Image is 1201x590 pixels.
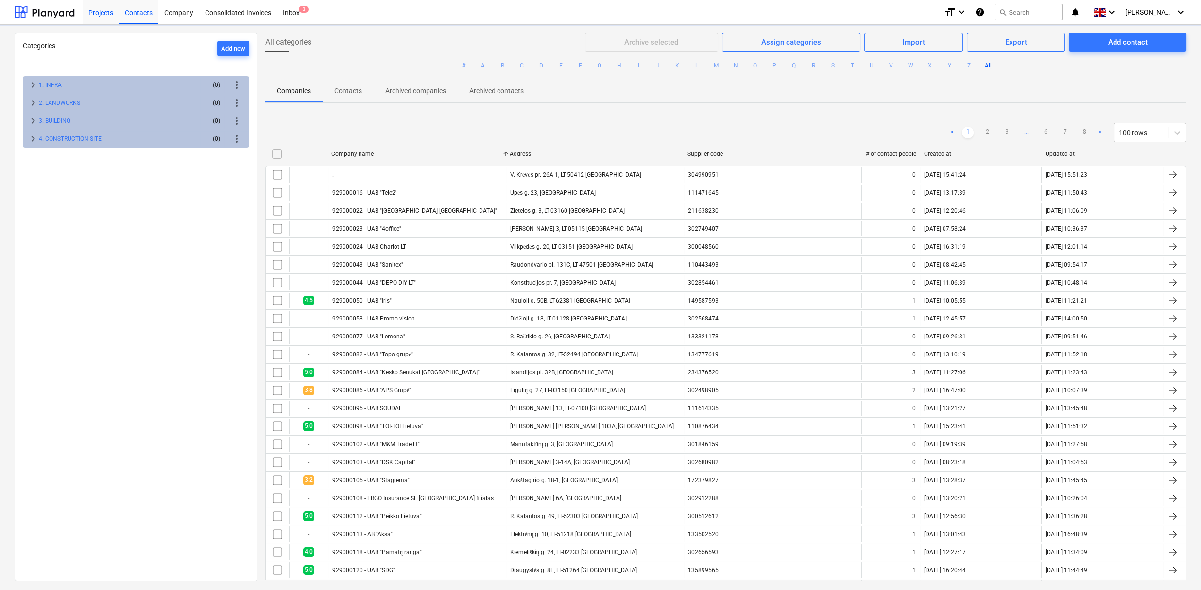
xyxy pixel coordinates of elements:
[1046,549,1087,556] div: [DATE] 11:34:09
[944,60,955,71] button: Y
[912,297,916,304] div: 1
[967,33,1065,52] button: Export
[688,567,719,573] div: 135899565
[688,477,719,484] div: 172379827
[510,315,627,322] div: Didžioji g. 18, LT-01128 [GEOGRAPHIC_DATA]
[303,475,314,485] span: 3.2
[912,279,916,286] div: 0
[204,95,220,111] div: (0)
[332,495,494,502] div: 929000108 - ERGO Insurance SE [GEOGRAPHIC_DATA] filialas
[1046,261,1087,268] div: [DATE] 09:54:17
[652,60,664,71] button: J
[1108,36,1148,49] div: Add contact
[332,297,392,304] div: 929000050 - UAB "Iris"
[924,387,966,394] div: [DATE] 16:47:00
[963,60,975,71] button: Z
[469,86,524,96] p: Archived contacts
[332,261,403,268] div: 929000043 - UAB "Sanitex"
[334,86,362,96] p: Contacts
[688,405,719,412] div: 111614335
[924,225,966,232] div: [DATE] 07:58:24
[39,115,70,127] button: 3. BUILDING
[510,225,642,232] div: [PERSON_NAME] 3, LT-05115 [GEOGRAPHIC_DATA]
[912,369,916,376] div: 3
[510,531,631,538] div: Elektrėnų g. 10, LT-51218 [GEOGRAPHIC_DATA]
[1046,477,1087,484] div: [DATE] 11:45:45
[912,567,916,573] div: 1
[510,279,616,286] div: Konstitucijos pr. 7, [GEOGRAPHIC_DATA]
[277,86,311,96] p: Companies
[510,333,610,340] div: S. Raštikio g. 26, [GEOGRAPHIC_DATA]
[788,60,800,71] button: Q
[303,368,314,377] span: 5.0
[1152,543,1201,590] div: Chat Widget
[332,387,411,394] div: 929000086 - UAB "APS Grupė"
[924,315,966,322] div: [DATE] 12:45:57
[912,207,916,214] div: 0
[924,441,966,448] div: [DATE] 09:19:39
[1046,189,1087,196] div: [DATE] 11:50:43
[510,459,630,466] div: [PERSON_NAME] 3-14A, [GEOGRAPHIC_DATA]
[510,207,625,214] div: Zietelos g. 3, LT-03160 [GEOGRAPHIC_DATA]
[332,333,405,340] div: 929000077 - UAB "Lemona"
[688,171,719,178] div: 304990951
[510,297,630,304] div: Naujoji g. 50B, LT-62381 [GEOGRAPHIC_DATA]
[332,531,393,538] div: 929000113 - AB "Aksa"
[332,351,413,358] div: 929000082 - UAB "Topo grupė"
[289,221,328,236] div: -
[1125,8,1174,16] span: [PERSON_NAME]
[688,441,719,448] div: 301846159
[1046,297,1087,304] div: [DATE] 11:21:21
[231,79,242,91] span: more_vert
[688,207,719,214] div: 211638230
[332,171,334,178] div: .
[1046,423,1087,430] div: [DATE] 11:51:32
[912,261,916,268] div: 0
[510,423,674,430] div: [PERSON_NAME] [PERSON_NAME] 103A, [GEOGRAPHIC_DATA]
[1046,567,1087,573] div: [DATE] 11:44:49
[303,511,314,521] span: 5.0
[688,459,719,466] div: 302680982
[846,60,858,71] button: T
[905,60,916,71] button: W
[510,405,646,412] div: [PERSON_NAME] 13, LT-07100 [GEOGRAPHIC_DATA]
[289,329,328,344] div: -
[289,401,328,416] div: -
[510,441,613,448] div: Manufaktūrų g. 3, [GEOGRAPHIC_DATA]
[303,386,314,395] span: 3.8
[510,261,653,268] div: Raudondvario pl. 131C, LT-47501 [GEOGRAPHIC_DATA]
[633,60,644,71] button: I
[332,243,406,250] div: 929000024 - UAB Charlot LT
[769,60,780,71] button: P
[912,315,916,322] div: 1
[303,421,314,431] span: 5.0
[688,297,719,304] div: 149587593
[924,151,1038,157] div: Created at
[671,60,683,71] button: K
[1094,127,1106,138] a: Next page
[289,239,328,254] div: -
[497,60,508,71] button: B
[510,387,625,394] div: Eigulių g. 27, LT-03150 [GEOGRAPHIC_DATA]
[1046,441,1087,448] div: [DATE] 11:27:58
[458,60,469,71] button: #
[204,113,220,129] div: (0)
[332,369,480,376] div: 929000084 - UAB "Kesko Senukai [GEOGRAPHIC_DATA]"
[688,243,719,250] div: 300048560
[944,6,956,18] i: format_size
[555,60,566,71] button: E
[924,549,966,556] div: [DATE] 12:27:17
[477,60,489,71] button: A
[924,243,966,250] div: [DATE] 16:31:19
[332,279,416,286] div: 929000044 - UAB "DEPO DIY LT"
[924,171,966,178] div: [DATE] 15:41:24
[27,115,39,127] span: keyboard_arrow_right
[912,549,916,556] div: 1
[1046,387,1087,394] div: [DATE] 10:07:39
[303,565,314,574] span: 5.0
[688,549,719,556] div: 302656593
[912,225,916,232] div: 0
[946,127,958,138] a: Previous page
[331,151,502,157] div: Company name
[912,477,916,484] div: 3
